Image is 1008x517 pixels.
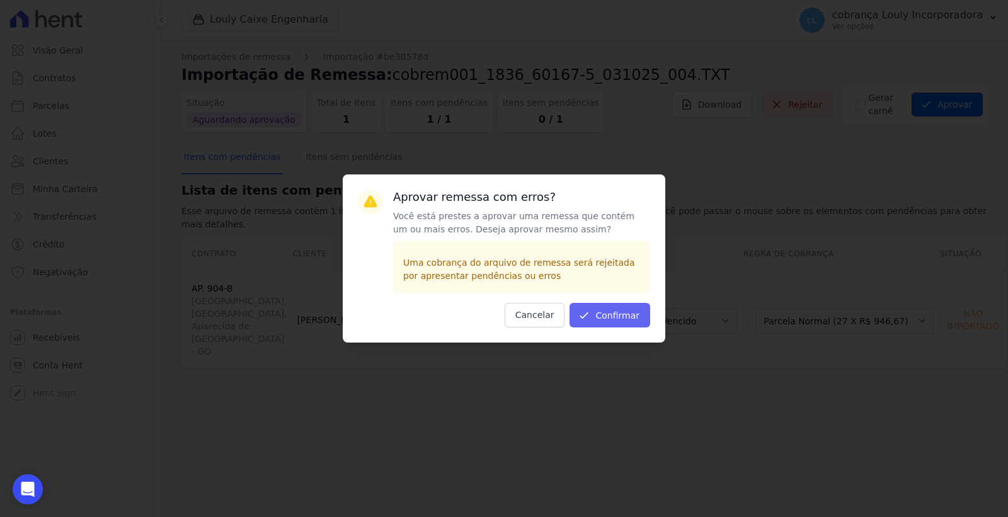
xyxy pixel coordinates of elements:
h3: Aprovar remessa com erros? [393,190,650,205]
button: Confirmar [570,303,650,327]
p: Você está prestes a aprovar uma remessa que contém um ou mais erros. Deseja aprovar mesmo assim? [393,210,650,236]
button: Cancelar [505,303,565,327]
div: Open Intercom Messenger [13,474,43,504]
p: Uma cobrança do arquivo de remessa será rejeitada por apresentar pendências ou erros [403,256,640,283]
